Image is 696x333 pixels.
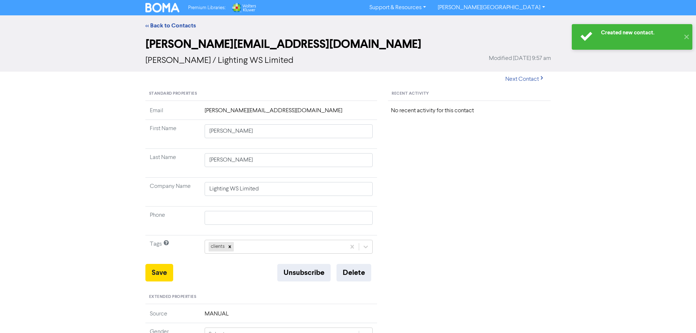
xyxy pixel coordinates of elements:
img: Wolters Kluwer [231,3,256,12]
span: [PERSON_NAME] / Lighting WS Limited [145,56,293,65]
td: Last Name [145,149,200,178]
td: [PERSON_NAME][EMAIL_ADDRESS][DOMAIN_NAME] [200,106,377,120]
button: Delete [336,264,371,281]
div: Recent Activity [388,87,551,101]
td: MANUAL [200,310,377,323]
button: Unsubscribe [277,264,331,281]
td: Source [145,310,200,323]
button: Next Contact [499,72,551,87]
div: Extended Properties [145,290,377,304]
div: Standard Properties [145,87,377,101]
td: Email [145,106,200,120]
span: Modified [DATE] 9:57 am [489,54,551,63]
button: Save [145,264,173,281]
div: clients [209,242,226,251]
a: [PERSON_NAME][GEOGRAPHIC_DATA] [432,2,551,14]
h2: [PERSON_NAME][EMAIL_ADDRESS][DOMAIN_NAME] [145,37,551,51]
img: BOMA Logo [145,3,180,12]
span: Premium Libraries: [188,5,225,10]
iframe: Chat Widget [659,298,696,333]
td: First Name [145,120,200,149]
a: << Back to Contacts [145,22,196,29]
td: Tags [145,235,200,264]
td: Company Name [145,178,200,207]
div: No recent activity for this contact [391,106,548,115]
td: Phone [145,207,200,235]
div: Created new contact. [601,29,680,37]
a: Support & Resources [364,2,432,14]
